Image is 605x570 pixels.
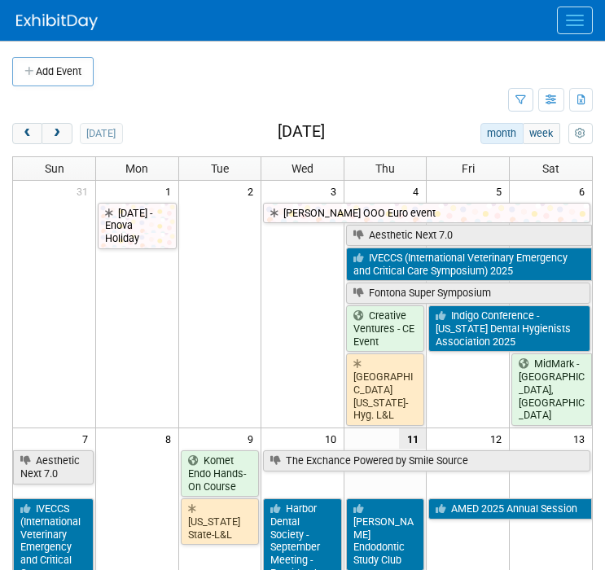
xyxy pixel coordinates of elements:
[523,123,560,144] button: week
[428,305,590,352] a: Indigo Conference - [US_STATE] Dental Hygienists Association 2025
[98,203,177,249] a: [DATE] - Enova Holiday
[181,498,260,545] a: [US_STATE] State-L&L
[81,428,95,449] span: 7
[575,129,585,139] i: Personalize Calendar
[572,428,592,449] span: 13
[346,283,590,304] a: Fontona Super Symposium
[181,450,260,497] a: Komet Endo Hands-On Course
[480,123,524,144] button: month
[263,450,590,471] a: The Exchance Powered by Smile Source
[164,428,178,449] span: 8
[278,123,325,141] h2: [DATE]
[346,353,425,426] a: [GEOGRAPHIC_DATA][US_STATE]-Hyg. L&L
[12,123,42,144] button: prev
[164,181,178,201] span: 1
[246,181,261,201] span: 2
[16,14,98,30] img: ExhibitDay
[292,162,313,175] span: Wed
[323,428,344,449] span: 10
[80,123,123,144] button: [DATE]
[125,162,148,175] span: Mon
[542,162,559,175] span: Sat
[42,123,72,144] button: next
[263,203,590,224] a: [PERSON_NAME] OOO Euro event
[45,162,64,175] span: Sun
[346,305,425,352] a: Creative Ventures - CE Event
[489,428,509,449] span: 12
[75,181,95,201] span: 31
[577,181,592,201] span: 6
[246,428,261,449] span: 9
[329,181,344,201] span: 3
[462,162,475,175] span: Fri
[511,353,592,426] a: MidMark - [GEOGRAPHIC_DATA], [GEOGRAPHIC_DATA]
[494,181,509,201] span: 5
[375,162,395,175] span: Thu
[346,248,592,281] a: IVECCS (International Veterinary Emergency and Critical Care Symposium) 2025
[12,57,94,86] button: Add Event
[568,123,593,144] button: myCustomButton
[557,7,593,34] button: Menu
[428,498,592,520] a: AMED 2025 Annual Session
[13,450,94,484] a: Aesthetic Next 7.0
[411,181,426,201] span: 4
[399,428,426,449] span: 11
[346,225,592,246] a: Aesthetic Next 7.0
[211,162,229,175] span: Tue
